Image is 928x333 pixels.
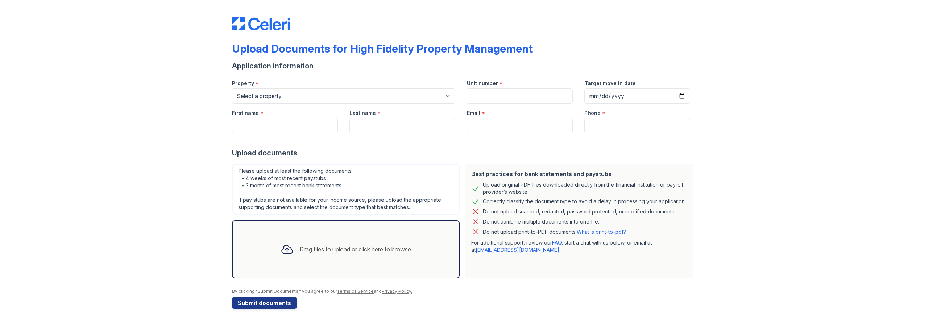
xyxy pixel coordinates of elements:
div: Drag files to upload or click here to browse [299,245,411,254]
label: First name [232,109,259,117]
label: Property [232,80,254,87]
iframe: chat widget [898,304,921,326]
div: By clicking "Submit Documents," you agree to our and [232,288,696,294]
label: Unit number [467,80,498,87]
label: Email [467,109,480,117]
div: Correctly classify the document type to avoid a delay in processing your application. [483,197,686,206]
label: Target move in date [584,80,636,87]
a: [EMAIL_ADDRESS][DOMAIN_NAME] [476,247,559,253]
div: Application information [232,61,696,71]
div: Do not upload scanned, redacted, password protected, or modified documents. [483,207,675,216]
a: Terms of Service [337,288,374,294]
label: Last name [349,109,376,117]
p: Do not upload print-to-PDF documents. [483,228,626,236]
div: Please upload at least the following documents: • 4 weeks of most recent paystubs • 3 month of mo... [232,164,460,215]
img: CE_Logo_Blue-a8612792a0a2168367f1c8372b55b34899dd931a85d93a1a3d3e32e68fde9ad4.png [232,17,290,30]
a: Privacy Policy. [382,288,412,294]
p: For additional support, review our , start a chat with us below, or email us at [471,239,687,254]
div: Upload original PDF files downloaded directly from the financial institution or payroll provider’... [483,181,687,196]
a: FAQ [552,240,562,246]
div: Do not combine multiple documents into one file. [483,217,599,226]
div: Upload Documents for High Fidelity Property Management [232,42,533,55]
div: Upload documents [232,148,696,158]
label: Phone [584,109,601,117]
button: Submit documents [232,297,297,309]
div: Best practices for bank statements and paystubs [471,170,687,178]
a: What is print-to-pdf? [577,229,626,235]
